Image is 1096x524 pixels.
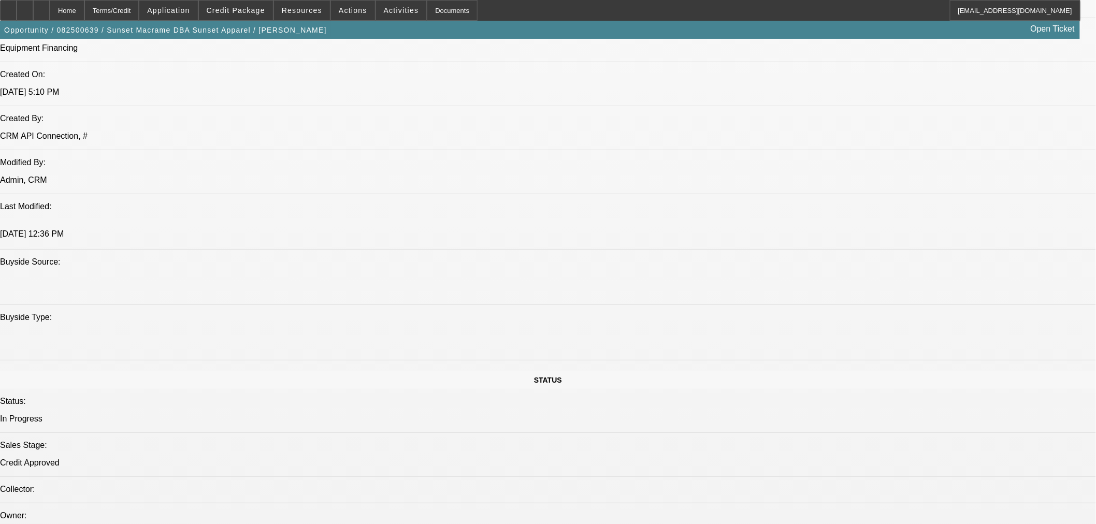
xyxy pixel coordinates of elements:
[331,1,375,20] button: Actions
[534,376,562,385] span: STATUS
[199,1,273,20] button: Credit Package
[339,6,367,14] span: Actions
[139,1,197,20] button: Application
[384,6,419,14] span: Activities
[376,1,427,20] button: Activities
[207,6,265,14] span: Credit Package
[1027,20,1079,38] a: Open Ticket
[274,1,330,20] button: Resources
[147,6,190,14] span: Application
[282,6,322,14] span: Resources
[4,26,327,34] span: Opportunity / 082500639 / Sunset Macrame DBA Sunset Apparel / [PERSON_NAME]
